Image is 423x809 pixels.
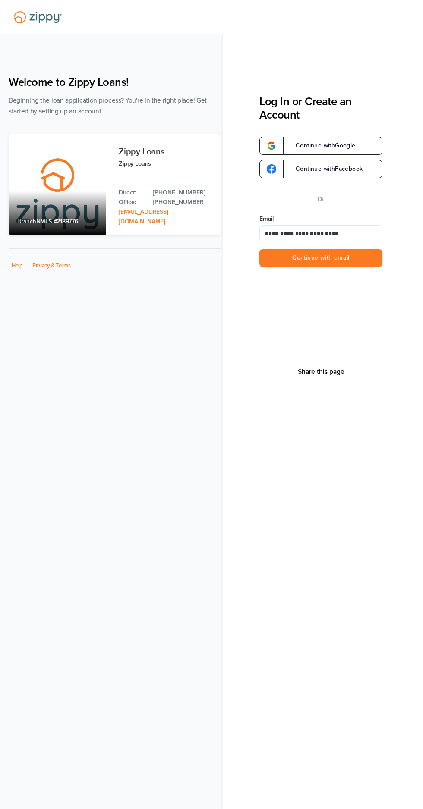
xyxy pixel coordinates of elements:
[259,215,382,223] label: Email
[259,95,382,122] h3: Log In or Create an Account
[259,225,382,242] input: Email Address
[153,188,212,198] a: Direct Phone: 512-975-2947
[267,141,276,151] img: google-logo
[9,75,221,89] h1: Welcome to Zippy Loans!
[32,262,71,269] a: Privacy & Terms
[295,367,347,376] button: Share This Page
[119,208,168,225] a: Email Address: zippyguide@zippymh.com
[119,198,144,207] p: Office:
[287,143,356,149] span: Continue with Google
[119,188,144,198] p: Direct:
[17,218,36,225] span: Branch
[259,249,382,267] button: Continue with email
[9,7,67,27] img: Lender Logo
[259,160,382,178] a: google-logoContinue withFacebook
[318,194,325,204] p: Or
[119,147,212,157] h3: Zippy Loans
[9,97,207,115] span: Beginning the loan application process? You're in the right place! Get started by setting up an a...
[12,262,23,269] a: Help
[259,137,382,155] a: google-logoContinue withGoogle
[36,218,78,225] span: NMLS #2189776
[153,198,212,207] a: Office Phone: 512-975-2947
[119,159,212,169] p: Zippy Loans
[267,164,276,174] img: google-logo
[287,166,363,172] span: Continue with Facebook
